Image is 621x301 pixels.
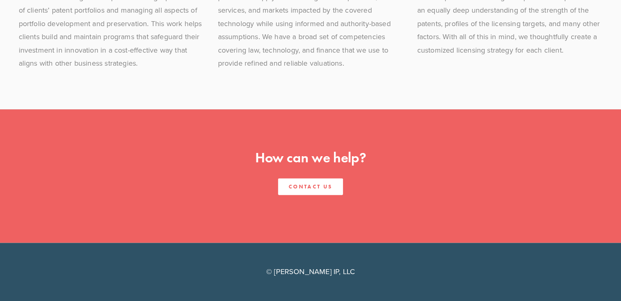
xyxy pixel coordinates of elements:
h2: How can we help? [19,150,603,164]
p: © [PERSON_NAME] IP, LLC [19,265,603,278]
a: Contact us [278,178,343,195]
